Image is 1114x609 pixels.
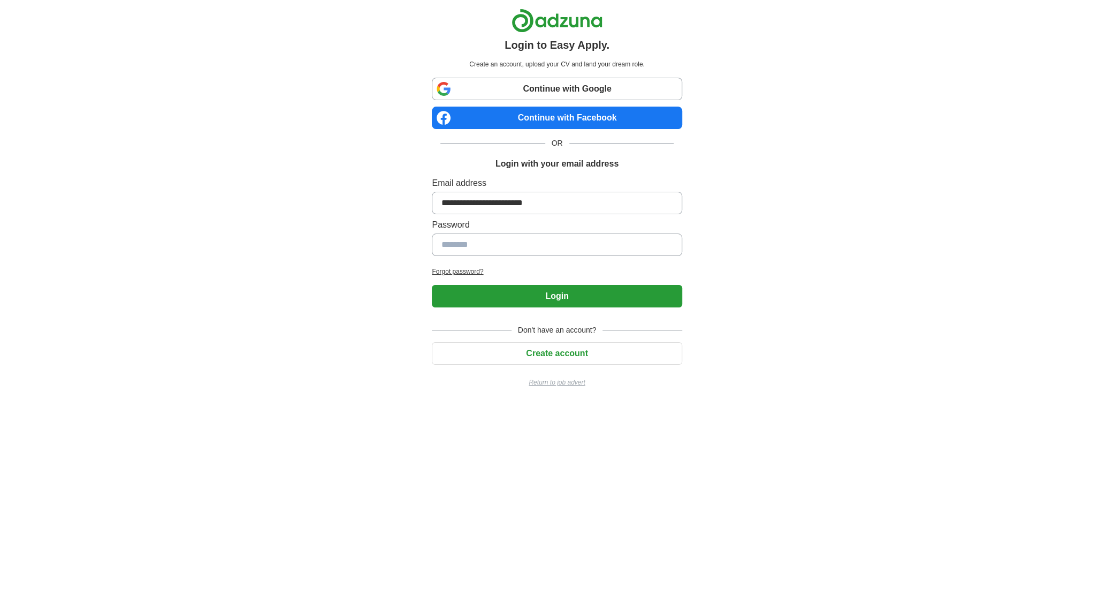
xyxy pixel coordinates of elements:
span: Don't have an account? [512,325,603,336]
a: Continue with Facebook [432,107,682,129]
h1: Login with your email address [495,157,619,170]
button: Create account [432,342,682,365]
a: Continue with Google [432,78,682,100]
label: Password [432,219,682,231]
label: Email address [432,177,682,190]
a: Return to job advert [432,378,682,387]
a: Create account [432,349,682,358]
span: OR [545,138,569,149]
p: Create an account, upload your CV and land your dream role. [434,59,680,69]
h1: Login to Easy Apply. [505,37,609,53]
img: Adzuna logo [512,9,602,33]
a: Forgot password? [432,267,682,276]
button: Login [432,285,682,307]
